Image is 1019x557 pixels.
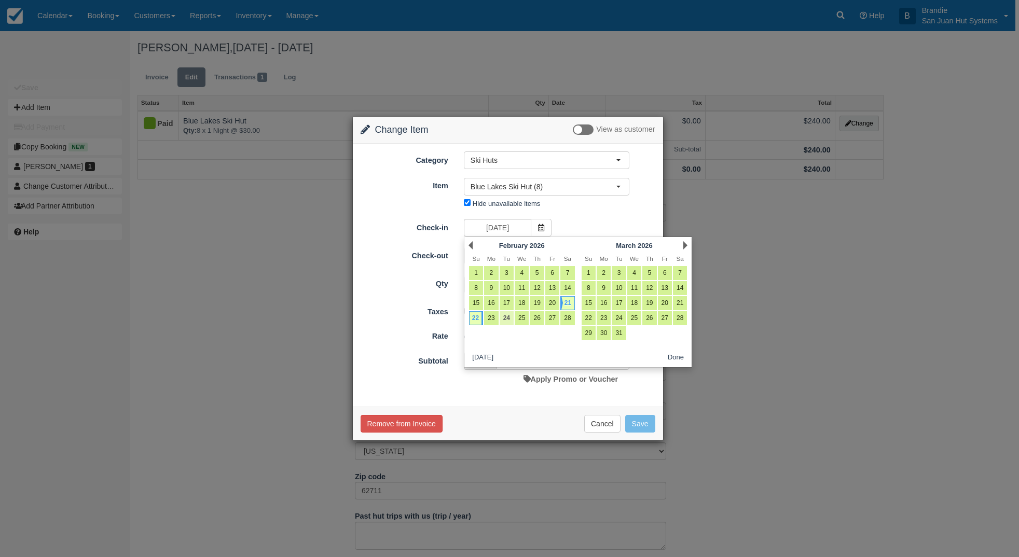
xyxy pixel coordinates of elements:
span: View as customer [596,126,655,134]
a: 17 [612,296,626,310]
a: 9 [484,281,498,295]
a: Prev [469,241,473,249]
span: Wednesday [630,255,639,262]
label: Check-out [353,247,456,261]
a: 27 [658,311,672,325]
span: Sunday [585,255,592,262]
a: 14 [560,281,574,295]
a: 5 [530,266,544,280]
a: 7 [560,266,574,280]
a: 28 [560,311,574,325]
span: Monday [487,255,495,262]
span: February [499,242,528,249]
a: 9 [597,281,611,295]
a: Apply Promo or Voucher [524,375,618,383]
a: 15 [469,296,483,310]
span: Tuesday [503,255,510,262]
span: Wednesday [517,255,526,262]
a: 20 [545,296,559,310]
a: 29 [582,326,596,340]
a: 17 [500,296,514,310]
a: 25 [627,311,641,325]
span: Saturday [564,255,571,262]
a: 8 [582,281,596,295]
a: 26 [530,311,544,325]
a: 8 [469,281,483,295]
a: 2 [597,266,611,280]
button: Remove from Invoice [361,415,443,433]
label: Hide unavailable items [473,200,540,207]
a: 21 [673,296,687,310]
a: 11 [515,281,529,295]
a: 12 [530,281,544,295]
label: Rate [353,327,456,342]
a: 6 [658,266,672,280]
a: 26 [642,311,656,325]
a: 19 [642,296,656,310]
button: [DATE] [469,351,498,364]
a: 18 [627,296,641,310]
button: Done [664,351,688,364]
button: Save [625,415,655,433]
a: 4 [515,266,529,280]
a: 31 [612,326,626,340]
label: Taxes [353,303,456,317]
a: 10 [612,281,626,295]
a: 27 [545,311,559,325]
a: 24 [500,311,514,325]
a: 6 [545,266,559,280]
span: Thursday [646,255,653,262]
span: Monday [600,255,608,262]
span: March [616,242,636,249]
a: 10 [500,281,514,295]
span: Thursday [533,255,541,262]
span: Friday [662,255,668,262]
a: 12 [642,281,656,295]
a: 18 [515,296,529,310]
a: 13 [658,281,672,295]
span: Saturday [677,255,684,262]
a: 15 [582,296,596,310]
a: 23 [484,311,498,325]
a: 28 [673,311,687,325]
a: 23 [597,311,611,325]
label: Qty [353,275,456,289]
a: 3 [612,266,626,280]
a: 1 [582,266,596,280]
span: Friday [549,255,555,262]
a: 7 [673,266,687,280]
span: Sunday [472,255,479,262]
a: 5 [642,266,656,280]
a: 14 [673,281,687,295]
a: 21 [560,296,574,310]
span: Blue Lakes Ski Hut (8) [471,182,616,192]
label: Subtotal [353,352,456,367]
span: 2026 [638,242,653,249]
a: 2 [484,266,498,280]
a: 1 [469,266,483,280]
a: 19 [530,296,544,310]
a: 22 [582,311,596,325]
a: 24 [612,311,626,325]
label: Item [353,177,456,191]
a: 16 [484,296,498,310]
a: Next [683,241,687,249]
a: 25 [515,311,529,325]
div: 8 x 1 Night @ $30.00 [456,328,663,345]
button: Ski Huts [464,151,629,169]
a: 13 [545,281,559,295]
label: Check-in [353,219,456,233]
a: 30 [597,326,611,340]
a: 11 [627,281,641,295]
span: 2026 [530,242,545,249]
span: Ski Huts [471,155,616,165]
span: Tuesday [615,255,622,262]
a: 20 [658,296,672,310]
a: 16 [597,296,611,310]
a: 3 [500,266,514,280]
button: Cancel [584,415,621,433]
a: 4 [627,266,641,280]
button: Blue Lakes Ski Hut (8) [464,178,629,196]
span: Change Item [375,124,429,135]
label: Category [353,151,456,166]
